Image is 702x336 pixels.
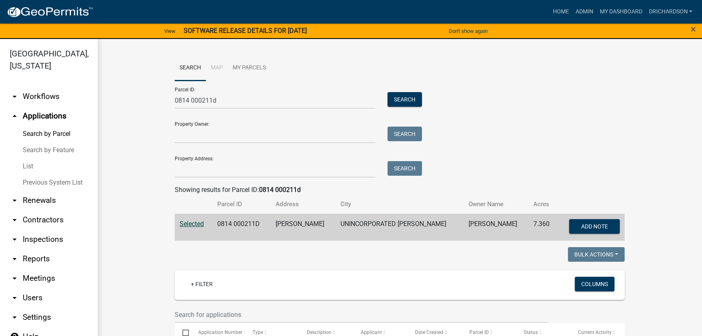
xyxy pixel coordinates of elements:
[198,330,242,335] span: Application Number
[259,186,301,194] strong: 0814 000211d
[10,254,19,264] i: arrow_drop_down
[572,4,596,19] a: Admin
[184,277,219,291] a: + Filter
[645,4,696,19] a: drichardson
[445,24,491,38] button: Don't show again
[212,195,270,214] th: Parcel ID
[10,215,19,225] i: arrow_drop_down
[180,220,204,228] a: Selected
[175,185,625,195] div: Showing results for Parcel ID:
[175,306,548,323] input: Search for applications
[464,195,529,214] th: Owner Name
[271,214,336,241] td: [PERSON_NAME]
[175,55,206,81] a: Search
[10,196,19,205] i: arrow_drop_down
[10,92,19,101] i: arrow_drop_down
[212,214,270,241] td: 0814 000211D
[549,4,572,19] a: Home
[10,274,19,283] i: arrow_drop_down
[524,330,538,335] span: Status
[415,330,443,335] span: Date Created
[529,195,557,214] th: Acres
[469,330,489,335] span: Parcel ID
[581,223,608,229] span: Add Note
[387,92,422,107] button: Search
[596,4,645,19] a: My Dashboard
[184,27,307,34] strong: SOFTWARE RELEASE DETAILS FOR [DATE]
[568,247,625,262] button: Bulk Actions
[361,330,382,335] span: Applicant
[569,219,620,234] button: Add Note
[10,293,19,303] i: arrow_drop_down
[306,330,331,335] span: Description
[336,214,464,241] td: UNINCORPORATED [PERSON_NAME]
[691,24,696,35] span: ×
[10,235,19,244] i: arrow_drop_down
[10,111,19,121] i: arrow_drop_up
[575,277,614,291] button: Columns
[691,24,696,34] button: Close
[161,24,179,38] a: View
[271,195,336,214] th: Address
[387,161,422,176] button: Search
[336,195,464,214] th: City
[253,330,263,335] span: Type
[228,55,271,81] a: My Parcels
[529,214,557,241] td: 7.360
[10,312,19,322] i: arrow_drop_down
[387,127,422,141] button: Search
[464,214,529,241] td: [PERSON_NAME]
[578,330,612,335] span: Current Activity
